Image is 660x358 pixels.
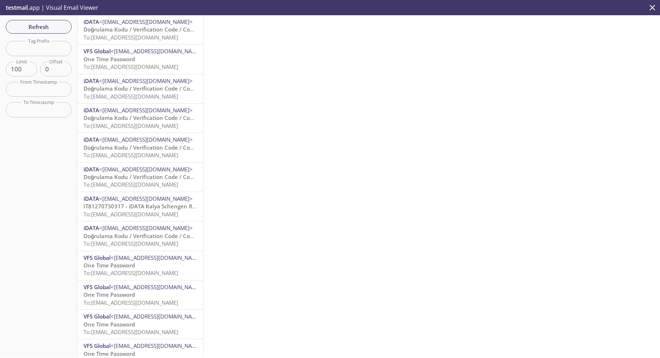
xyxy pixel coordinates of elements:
[84,77,99,84] span: iDATA
[99,18,193,25] span: <[EMAIL_ADDRESS][DOMAIN_NAME]>
[84,151,178,159] span: To: [EMAIL_ADDRESS][DOMAIN_NAME]
[111,313,204,320] span: <[EMAIL_ADDRESS][DOMAIN_NAME]>
[84,144,227,151] span: Doğrulama Kodu / Verification Code / Codice di Verifica
[99,166,193,173] span: <[EMAIL_ADDRESS][DOMAIN_NAME]>
[84,254,111,261] span: VFS Global
[78,104,203,133] div: iDATA<[EMAIL_ADDRESS][DOMAIN_NAME]>Doğrulama Kodu / Verification Code / Codice di VerificaTo:[EMA...
[78,45,203,74] div: VFS Global<[EMAIL_ADDRESS][DOMAIN_NAME]>One Time PasswordTo:[EMAIL_ADDRESS][DOMAIN_NAME]
[84,283,111,291] span: VFS Global
[6,4,28,12] span: testmail
[84,122,178,129] span: To: [EMAIL_ADDRESS][DOMAIN_NAME]
[111,342,204,349] span: <[EMAIL_ADDRESS][DOMAIN_NAME]>
[84,47,111,55] span: VFS Global
[84,93,178,100] span: To: [EMAIL_ADDRESS][DOMAIN_NAME]
[84,195,99,202] span: iDATA
[99,195,193,202] span: <[EMAIL_ADDRESS][DOMAIN_NAME]>
[78,74,203,103] div: iDATA<[EMAIL_ADDRESS][DOMAIN_NAME]>Doğrulama Kodu / Verification Code / Codice di VerificaTo:[EMA...
[84,262,135,269] span: One Time Password
[84,240,178,247] span: To: [EMAIL_ADDRESS][DOMAIN_NAME]
[84,34,178,41] span: To: [EMAIL_ADDRESS][DOMAIN_NAME]
[84,321,135,328] span: One Time Password
[111,254,204,261] span: <[EMAIL_ADDRESS][DOMAIN_NAME]>
[78,163,203,192] div: iDATA<[EMAIL_ADDRESS][DOMAIN_NAME]>Doğrulama Kodu / Verification Code / Codice di VerificaTo:[EMA...
[84,166,99,173] span: iDATA
[78,133,203,162] div: iDATA<[EMAIL_ADDRESS][DOMAIN_NAME]>Doğrulama Kodu / Verification Code / Codice di VerificaTo:[EMA...
[84,181,178,188] span: To: [EMAIL_ADDRESS][DOMAIN_NAME]
[84,232,227,240] span: Doğrulama Kodu / Verification Code / Codice di Verifica
[84,63,178,70] span: To: [EMAIL_ADDRESS][DOMAIN_NAME]
[84,299,178,306] span: To: [EMAIL_ADDRESS][DOMAIN_NAME]
[84,85,227,92] span: Doğrulama Kodu / Verification Code / Codice di Verifica
[84,328,178,336] span: To: [EMAIL_ADDRESS][DOMAIN_NAME]
[84,291,135,298] span: One Time Password
[78,251,203,280] div: VFS Global<[EMAIL_ADDRESS][DOMAIN_NAME]>One Time PasswordTo:[EMAIL_ADDRESS][DOMAIN_NAME]
[84,342,111,349] span: VFS Global
[78,15,203,44] div: iDATA<[EMAIL_ADDRESS][DOMAIN_NAME]>Doğrulama Kodu / Verification Code / Codice di VerificaTo:[EMA...
[84,114,227,121] span: Doğrulama Kodu / Verification Code / Codice di Verifica
[84,26,227,33] span: Doğrulama Kodu / Verification Code / Codice di Verifica
[78,192,203,221] div: iDATA<[EMAIL_ADDRESS][DOMAIN_NAME]>IT81270730317 - iDATA İtalya Schengen Randevu Sistemi - Üyeliğ...
[99,136,193,143] span: <[EMAIL_ADDRESS][DOMAIN_NAME]>
[84,350,135,357] span: One Time Password
[84,269,178,276] span: To: [EMAIL_ADDRESS][DOMAIN_NAME]
[78,280,203,309] div: VFS Global<[EMAIL_ADDRESS][DOMAIN_NAME]>One Time PasswordTo:[EMAIL_ADDRESS][DOMAIN_NAME]
[84,313,111,320] span: VFS Global
[84,211,178,218] span: To: [EMAIL_ADDRESS][DOMAIN_NAME]
[111,283,204,291] span: <[EMAIL_ADDRESS][DOMAIN_NAME]>
[78,310,203,339] div: VFS Global<[EMAIL_ADDRESS][DOMAIN_NAME]>One Time PasswordTo:[EMAIL_ADDRESS][DOMAIN_NAME]
[84,136,99,143] span: iDATA
[99,224,193,232] span: <[EMAIL_ADDRESS][DOMAIN_NAME]>
[84,224,99,232] span: iDATA
[84,55,135,63] span: One Time Password
[78,221,203,250] div: iDATA<[EMAIL_ADDRESS][DOMAIN_NAME]>Doğrulama Kodu / Verification Code / Codice di VerificaTo:[EMA...
[6,20,72,34] button: Refresh
[84,18,99,25] span: iDATA
[12,22,66,32] span: Refresh
[84,107,99,114] span: iDATA
[111,47,204,55] span: <[EMAIL_ADDRESS][DOMAIN_NAME]>
[99,107,193,114] span: <[EMAIL_ADDRESS][DOMAIN_NAME]>
[84,203,324,210] span: IT81270730317 - iDATA İtalya Schengen Randevu Sistemi - Üyeliğiniz Başarıyla Oluşturuldu.
[84,173,227,180] span: Doğrulama Kodu / Verification Code / Codice di Verifica
[99,77,193,84] span: <[EMAIL_ADDRESS][DOMAIN_NAME]>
